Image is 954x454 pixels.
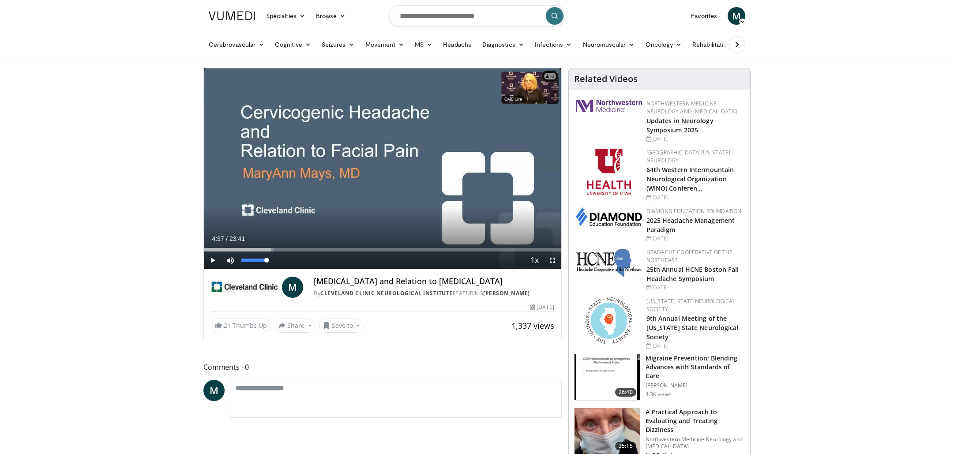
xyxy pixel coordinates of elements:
[203,36,270,53] a: Cerebrovascular
[203,361,562,373] span: Comments 0
[270,36,316,53] a: Cognitive
[229,235,245,242] span: 23:41
[640,36,687,53] a: Oncology
[646,436,745,450] p: Northwestern Medicine Neurology and [MEDICAL_DATA]
[646,207,742,215] a: Diamond Education Foundation
[686,7,722,25] a: Favorites
[204,251,222,269] button: Play
[211,319,271,332] a: 21 Thumbs Up
[211,277,278,298] img: Cleveland Clinic Neurological Institute
[438,36,477,53] a: Headache
[530,303,554,311] div: [DATE]
[209,11,255,20] img: VuMedi Logo
[574,74,638,84] h4: Related Videos
[320,289,453,297] a: Cleveland Clinic Neurological Institute
[314,289,554,297] div: By FEATURING
[587,149,631,195] img: f6362829-b0a3-407d-a044-59546adfd345.png.150x105_q85_autocrop_double_scale_upscale_version-0.2.png
[646,235,743,243] div: [DATE]
[646,135,743,143] div: [DATE]
[511,320,554,331] span: 1,337 views
[646,265,739,283] a: 25th Annual HCNE Boston Fall Headache Symposium
[576,100,642,112] img: 2a462fb6-9365-492a-ac79-3166a6f924d8.png.150x105_q85_autocrop_double_scale_upscale_version-0.2.jpg
[574,354,745,401] a: 26:40 Migraine Prevention: Blending Advances with Standards of Care [PERSON_NAME] 4.3K views
[615,442,636,450] span: 35:15
[204,68,561,270] video-js: Video Player
[646,382,745,389] p: [PERSON_NAME]
[646,165,734,192] a: 64th Western Intermountain Neurological Organization (WINO) Conferen…
[646,354,745,380] h3: Migraine Prevention: Blending Advances with Standards of Care
[212,235,224,242] span: 4:37
[615,388,636,397] span: 26:40
[409,36,438,53] a: MS
[646,194,743,202] div: [DATE]
[576,207,642,226] img: d0406666-9e5f-4b94-941b-f1257ac5ccaf.png.150x105_q85_autocrop_double_scale_upscale_version-0.2.png
[311,7,351,25] a: Browse
[687,36,736,53] a: Rehabilitation
[389,5,565,26] input: Search topics, interventions
[274,319,315,333] button: Share
[526,251,544,269] button: Playback Rate
[728,7,745,25] a: M
[261,7,311,25] a: Specialties
[646,408,745,434] h3: A Practical Approach to Evaluating and Treating Dizziness
[575,408,640,454] img: 62c2561d-8cd1-4995-aa81-e4e1b8930b99.150x105_q85_crop-smart_upscale.jpg
[222,251,239,269] button: Mute
[646,284,743,292] div: [DATE]
[483,289,530,297] a: [PERSON_NAME]
[530,36,578,53] a: Infections
[316,36,360,53] a: Seizures
[203,380,225,401] a: M
[544,251,561,269] button: Fullscreen
[646,216,735,234] a: 2025 Headache Management Paradigm
[646,100,737,115] a: Northwestern Medicine Neurology and [MEDICAL_DATA]
[578,36,640,53] a: Neuromuscular
[319,319,364,333] button: Save to
[646,149,731,164] a: [GEOGRAPHIC_DATA][US_STATE] Neurology
[360,36,410,53] a: Movement
[314,277,554,286] h4: [MEDICAL_DATA] and Relation to [MEDICAL_DATA]
[646,248,733,264] a: Headache Cooperative of the Northeast
[241,259,267,262] div: Volume Level
[282,277,303,298] a: M
[646,314,739,341] a: 9th Annual Meeting of the [US_STATE] State Neurological Society
[646,342,743,350] div: [DATE]
[226,235,228,242] span: /
[646,391,672,398] p: 4.3K views
[224,321,231,330] span: 21
[646,297,736,313] a: [US_STATE] State Neurological Society
[204,248,561,251] div: Progress Bar
[576,248,642,278] img: 6c52f715-17a6-4da1-9b6c-8aaf0ffc109f.jpg.150x105_q85_autocrop_double_scale_upscale_version-0.2.jpg
[646,116,714,134] a: Updates in Neurology Symposium 2025
[477,36,530,53] a: Diagnostics
[586,297,632,344] img: 71a8b48c-8850-4916-bbdd-e2f3ccf11ef9.png.150x105_q85_autocrop_double_scale_upscale_version-0.2.png
[575,354,640,400] img: fe13bb6c-fc02-4699-94f6-c2127a22e215.150x105_q85_crop-smart_upscale.jpg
